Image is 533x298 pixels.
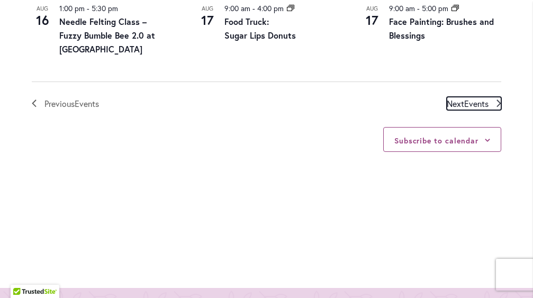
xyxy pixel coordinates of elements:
span: Events [464,98,489,109]
time: 5:30 pm [92,3,118,13]
button: Subscribe to calendar [394,136,478,146]
span: - [87,3,89,13]
time: 1:00 pm [59,3,85,13]
span: 17 [197,11,218,29]
iframe: Launch Accessibility Center [8,260,38,290]
span: - [417,3,420,13]
span: Aug [197,4,218,13]
span: Aug [362,4,383,13]
span: 16 [32,11,53,29]
a: Food Truck: Sugar Lips Donuts [224,16,296,41]
span: - [252,3,255,13]
time: 4:00 pm [257,3,284,13]
a: Next Events [447,97,501,111]
span: 17 [362,11,383,29]
time: 9:00 am [224,3,250,13]
a: Face Painting: Brushes and Blessings [389,16,494,41]
span: Previous [44,97,99,111]
span: Next [447,97,489,111]
span: Events [75,98,99,109]
time: 5:00 pm [422,3,448,13]
time: 9:00 am [389,3,415,13]
a: Needle Felting Class – Fuzzy Bumble Bee 2.0 at [GEOGRAPHIC_DATA] [59,16,155,55]
a: Previous Events [32,97,99,111]
span: Aug [32,4,53,13]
